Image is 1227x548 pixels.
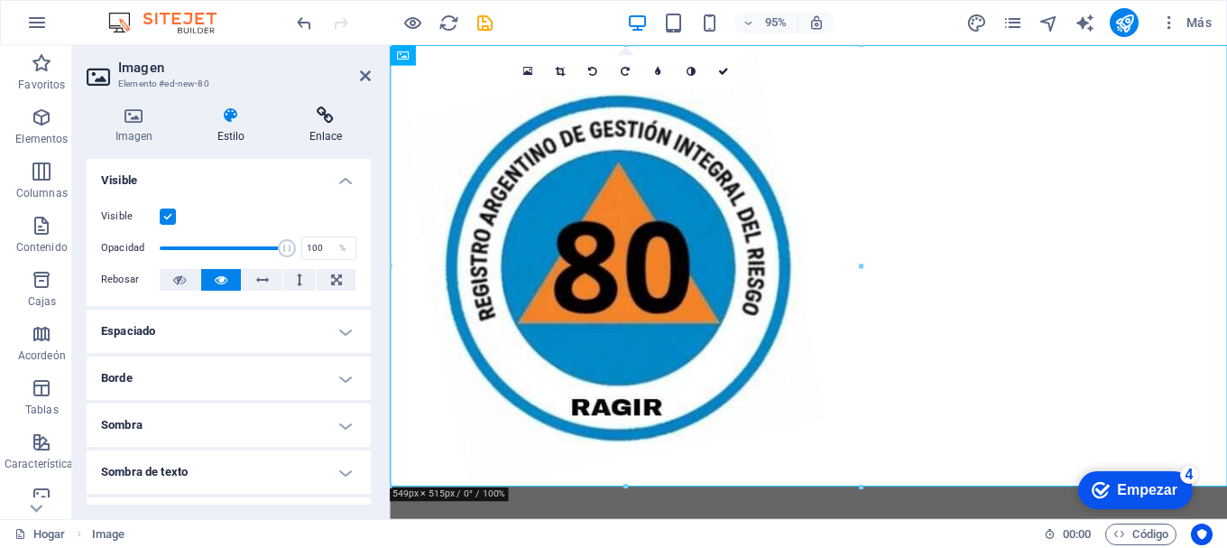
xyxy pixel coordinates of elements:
button: Código [1105,524,1176,545]
font: Acordeón [18,349,66,362]
button: publicar [1110,8,1139,37]
font: Más [1186,15,1212,30]
a: Escala de grises [674,55,706,88]
img: Logotipo del editor [104,12,239,33]
font: Hogar [33,527,65,541]
font: Imagen [115,130,153,143]
font: Borde [101,371,133,385]
button: Más [1153,8,1219,37]
font: Rebosar [101,274,139,285]
button: páginas [1001,12,1023,33]
font: Imagen [118,60,164,76]
font: Estilo [217,130,245,143]
i: Navegador [1038,13,1059,33]
font: Columnas [16,187,68,200]
button: generador de texto [1074,12,1095,33]
button: ahorrar [474,12,495,33]
font: Favoritos [18,79,65,91]
font: Enlace [309,130,343,143]
font: Visible [101,210,133,222]
font: 00:00 [1063,527,1091,541]
font: Empezar [48,20,108,35]
a: Difuminar [641,55,674,88]
font: Sombra [101,418,143,432]
font: % [339,243,346,253]
font: Sombra de texto [101,465,188,478]
div: Empezar Quedan 4 elementos, 20 % completado [9,9,124,47]
a: Girar 90° a la derecha [609,55,641,88]
nav: migaja de pan [92,524,125,545]
a: Seleccione archivos del administrador de archivos, fotos de archivo o cargue archivo(s) [511,55,543,88]
font: Tablas [25,404,59,416]
button: navegador [1038,12,1059,33]
i: Páginas (Ctrl+Alt+S) [1002,13,1023,33]
button: recargar [438,12,459,33]
button: deshacer [293,12,315,33]
button: diseño [965,12,987,33]
i: Publicar [1114,13,1135,33]
font: Elementos [15,133,68,145]
font: Cajas [28,295,57,308]
font: Elemento #ed-new-80 [118,79,209,88]
span: Click to select. Double-click to edit [92,524,125,545]
i: Guardar (Ctrl+S) [475,13,495,33]
font: 4 [116,5,125,20]
a: Girar 90° a la izquierda [577,55,609,88]
button: Centrados en el usuario [1191,524,1213,545]
font: Opacidad [101,242,144,254]
font: Código [1132,527,1168,541]
font: Visible [101,173,137,187]
a: Haga clic para cancelar la selección. Haga doble clic para abrir Páginas. [14,524,66,545]
a: Confirmar (Ctrl ⏎) [706,55,739,88]
i: Diseño (Ctrl+Alt+Y) [966,13,987,33]
i: Escritor de IA [1075,13,1095,33]
font: Contenido [16,241,68,254]
a: Modo de recorte [544,55,577,88]
font: Características [5,458,79,470]
font: 95% [765,15,787,29]
i: Undo: Change image (Ctrl+Z) [294,13,315,33]
font: Espaciado [101,324,155,338]
button: 95% [734,12,798,33]
i: Recargar página [438,13,459,33]
h6: Tiempo de sesión [1044,524,1092,545]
